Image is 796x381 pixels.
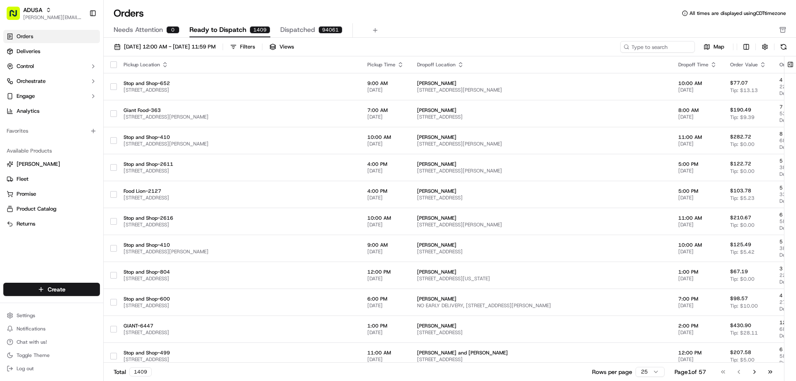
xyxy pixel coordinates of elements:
input: Type to search [620,41,695,53]
span: [PERSON_NAME] [417,188,665,194]
span: [DATE] [73,151,90,158]
span: Chat with us! [17,339,47,345]
span: [PERSON_NAME] [26,151,67,158]
a: Deliveries [3,45,100,58]
a: 📗Knowledge Base [5,182,67,197]
span: Settings [17,312,35,319]
span: Stop and Shop-652 [124,80,354,87]
button: Promise [3,187,100,201]
span: Tip: $0.00 [730,168,755,175]
span: 4:00 PM [367,188,404,194]
span: [STREET_ADDRESS] [417,114,665,120]
img: 1736555255976-a54dd68f-1ca7-489b-9aae-adbdc363a1c4 [8,79,23,94]
span: Stop and Shop-600 [124,296,354,302]
span: 7:00 AM [367,107,404,114]
button: See all [129,106,151,116]
span: [PERSON_NAME] [417,107,665,114]
span: 12:00 PM [367,269,404,275]
span: [PERSON_NAME] [417,80,665,87]
span: [STREET_ADDRESS] [124,275,354,282]
span: $210.67 [730,214,751,221]
button: ADUSA [23,6,42,14]
div: Dropoff Time [678,61,717,68]
span: 8:00 AM [678,107,717,114]
span: Tip: $9.39 [730,114,755,121]
span: 11:00 AM [678,134,717,141]
span: $103.78 [730,187,751,194]
div: 1409 [250,26,270,34]
button: Fleet [3,172,100,186]
a: [PERSON_NAME] [7,160,97,168]
span: Knowledge Base [17,185,63,194]
span: • [69,129,72,135]
div: Past conversations [8,108,56,114]
span: GIANT-6447 [124,323,354,329]
span: Log out [17,365,34,372]
span: Deliveries [17,48,40,55]
span: [STREET_ADDRESS] [124,167,354,174]
span: 7:00 PM [678,296,717,302]
span: Tip: $28.11 [730,330,758,336]
span: 5:00 PM [678,188,717,194]
span: Tip: $0.00 [730,276,755,282]
span: [DATE] [367,356,404,363]
button: Refresh [778,41,789,53]
button: Engage [3,90,100,103]
span: 10:00 AM [678,80,717,87]
span: [PERSON_NAME] [417,215,665,221]
span: [STREET_ADDRESS] [124,356,354,363]
button: Toggle Theme [3,349,100,361]
span: All times are displayed using CDT timezone [689,10,786,17]
span: Stop and Shop-499 [124,349,354,356]
p: Rows per page [592,368,632,376]
span: Food Lion-2127 [124,188,354,194]
div: Available Products [3,144,100,158]
span: [DATE] [367,248,404,255]
span: $282.72 [730,133,751,140]
span: [DATE] [678,167,717,174]
button: [PERSON_NAME][EMAIL_ADDRESS][PERSON_NAME][DOMAIN_NAME] [23,14,83,21]
span: [PERSON_NAME] [417,296,665,302]
a: 💻API Documentation [67,182,136,197]
span: [STREET_ADDRESS] [417,356,665,363]
span: Engage [17,92,35,100]
div: Start new chat [37,79,136,87]
span: Control [17,63,34,70]
button: Orchestrate [3,75,100,88]
span: Promise [17,190,36,198]
div: Order Value [730,61,766,68]
span: Returns [17,220,35,228]
div: 94061 [318,26,342,34]
span: [PERSON_NAME] [26,129,67,135]
button: Notifications [3,323,100,335]
span: 2:00 PM [678,323,717,329]
span: 9:00 AM [367,80,404,87]
div: Dropoff Location [417,61,665,68]
button: Views [266,41,298,53]
button: Product Catalog [3,202,100,216]
span: 10:00 AM [678,242,717,248]
div: We're available if you need us! [37,87,114,94]
span: [DATE] [73,129,90,135]
span: NO EARLY DELIVERY, [STREET_ADDRESS][PERSON_NAME] [417,302,665,309]
span: Stop and Shop-2616 [124,215,354,221]
span: Product Catalog [17,205,56,213]
span: $67.19 [730,268,748,275]
div: 0 [166,26,180,34]
button: [DATE] 12:00 AM - [DATE] 11:59 PM [110,41,219,53]
span: • [69,151,72,158]
span: [PERSON_NAME] and [PERSON_NAME] [417,349,665,356]
a: Returns [7,220,97,228]
span: Stop and Shop-410 [124,242,354,248]
span: [STREET_ADDRESS][PERSON_NAME] [417,221,665,228]
span: [DATE] [678,302,717,309]
h1: Orders [114,7,144,20]
span: [STREET_ADDRESS][PERSON_NAME] [124,141,354,147]
span: 5:00 PM [678,161,717,167]
a: Product Catalog [7,205,97,213]
span: API Documentation [78,185,133,194]
span: [PERSON_NAME] [417,161,665,167]
span: Notifications [17,325,46,332]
